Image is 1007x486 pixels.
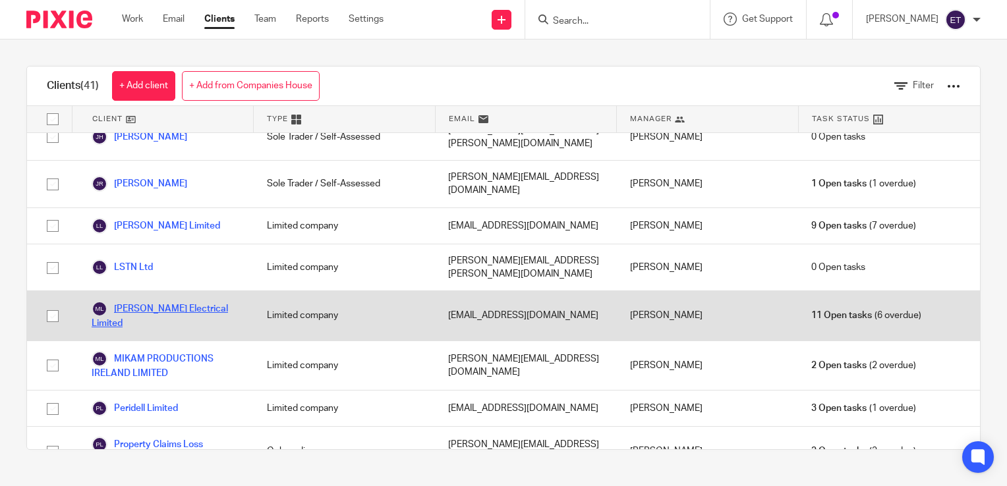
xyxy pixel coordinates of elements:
div: Onboarding [254,427,436,475]
span: 9 Open tasks [811,219,867,232]
a: Work [122,13,143,26]
span: Task Status [812,113,870,124]
h1: Clients [47,79,99,93]
div: [EMAIL_ADDRESS][DOMAIN_NAME] [435,291,617,340]
span: 0 Open tasks [811,130,865,144]
div: Limited company [254,341,436,390]
div: [PERSON_NAME] [617,427,799,475]
input: Select all [40,107,65,132]
span: (2 overdue) [811,445,915,458]
img: svg%3E [92,351,107,367]
img: svg%3E [92,176,107,192]
div: [PERSON_NAME][EMAIL_ADDRESS][DOMAIN_NAME] [435,161,617,207]
span: Type [267,113,288,124]
div: [PERSON_NAME] [617,341,799,390]
div: [PERSON_NAME][EMAIL_ADDRESS][PERSON_NAME][DOMAIN_NAME] [435,427,617,475]
img: Pixie [26,11,92,28]
div: Limited company [254,208,436,244]
a: Settings [349,13,384,26]
div: [PERSON_NAME][EMAIL_ADDRESS][DOMAIN_NAME] [435,341,617,390]
span: 11 Open tasks [811,309,872,322]
a: Clients [204,13,235,26]
a: [PERSON_NAME] [92,129,187,145]
a: [PERSON_NAME] Electrical Limited [92,301,241,330]
span: 0 Open tasks [811,261,865,274]
a: Team [254,13,276,26]
div: [PERSON_NAME] [617,208,799,244]
span: Filter [913,81,934,90]
a: [PERSON_NAME] Limited [92,218,220,234]
div: Limited company [254,391,436,426]
div: Limited company [254,244,436,291]
a: [PERSON_NAME] [92,176,187,192]
span: (6 overdue) [811,309,921,322]
span: Email [449,113,475,124]
div: [EMAIL_ADDRESS][DOMAIN_NAME] [435,208,617,244]
span: (7 overdue) [811,219,915,232]
a: + Add client [112,71,175,101]
div: [PERSON_NAME] [617,391,799,426]
div: [PERSON_NAME] [617,114,799,161]
span: Manager [630,113,672,124]
div: [PERSON_NAME] [617,161,799,207]
p: [PERSON_NAME] [866,13,938,26]
span: 2 Open tasks [811,359,867,372]
span: (1 overdue) [811,402,915,415]
span: 2 Open tasks [811,445,867,458]
img: svg%3E [92,437,107,452]
a: Email [163,13,185,26]
div: [PERSON_NAME][EMAIL_ADDRESS][PERSON_NAME][DOMAIN_NAME] [435,114,617,161]
a: Peridell Limited [92,400,178,416]
span: Get Support [742,14,793,24]
img: svg%3E [92,259,107,275]
img: svg%3E [92,129,107,145]
a: Reports [296,13,329,26]
img: svg%3E [92,301,107,317]
a: MIKAM PRODUCTIONS IRELAND LIMITED [92,351,241,380]
span: 3 Open tasks [811,402,867,415]
img: svg%3E [945,9,966,30]
input: Search [552,16,670,28]
span: 1 Open tasks [811,177,867,190]
span: Client [92,113,123,124]
div: Sole Trader / Self-Assessed [254,161,436,207]
img: svg%3E [92,400,107,416]
a: + Add from Companies House [182,71,320,101]
div: Limited company [254,291,436,340]
img: svg%3E [92,218,107,234]
div: [EMAIL_ADDRESS][DOMAIN_NAME] [435,391,617,426]
div: Sole Trader / Self-Assessed [254,114,436,161]
div: [PERSON_NAME][EMAIL_ADDRESS][PERSON_NAME][DOMAIN_NAME] [435,244,617,291]
div: [PERSON_NAME] [617,244,799,291]
a: LSTN Ltd [92,259,153,275]
a: Property Claims Loss Assessors Limited [92,437,241,466]
span: (1 overdue) [811,177,915,190]
div: [PERSON_NAME] [617,291,799,340]
span: (41) [80,80,99,91]
span: (2 overdue) [811,359,915,372]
